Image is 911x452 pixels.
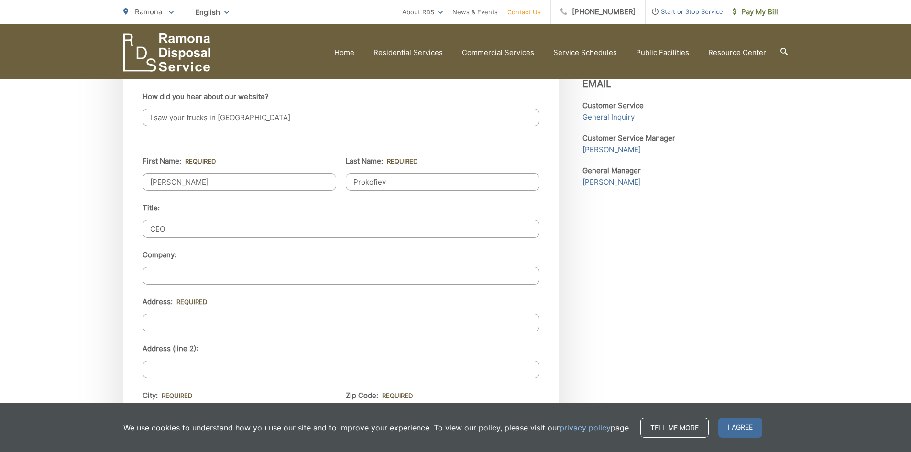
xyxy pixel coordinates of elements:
a: Tell me more [640,418,709,438]
strong: Customer Service Manager [582,133,675,143]
a: News & Events [452,6,498,18]
span: Pay My Bill [733,6,778,18]
a: [PERSON_NAME] [582,176,641,188]
a: Home [334,47,354,58]
label: Address: [143,298,207,306]
label: Last Name: [346,157,417,165]
strong: General Manager [582,166,641,175]
label: How did you hear about our website? [143,92,269,101]
p: We use cookies to understand how you use our site and to improve your experience. To view our pol... [123,422,631,433]
a: Service Schedules [553,47,617,58]
strong: Customer Service [582,101,644,110]
a: Public Facilities [636,47,689,58]
label: Company: [143,251,176,259]
a: privacy policy [560,422,611,433]
label: Zip Code: [346,391,413,400]
a: Residential Services [373,47,443,58]
a: [PERSON_NAME] [582,144,641,155]
label: Title: [143,204,160,212]
a: Commercial Services [462,47,534,58]
a: Contact Us [507,6,541,18]
a: General Inquiry [582,111,635,123]
a: Resource Center [708,47,766,58]
label: First Name: [143,157,216,165]
a: EDCD logo. Return to the homepage. [123,33,210,72]
span: I agree [718,418,762,438]
span: English [188,4,236,21]
label: City: [143,391,192,400]
label: Address (line 2): [143,344,198,353]
span: Ramona [135,7,162,16]
a: About RDS [402,6,443,18]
